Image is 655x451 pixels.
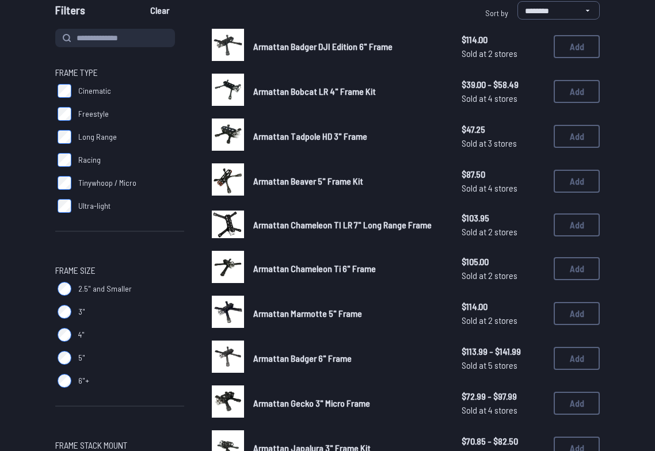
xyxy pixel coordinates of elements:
[253,40,443,53] a: Armattan Badger DJI Edition 6" Frame
[253,351,443,365] a: Armattan Badger 6" Frame
[212,296,244,328] img: image
[462,255,544,269] span: $105.00
[58,328,71,342] input: 4"
[55,263,96,277] span: Frame Size
[554,213,600,236] button: Add
[253,218,443,232] a: Armattan Chameleon TI LR 7" Long Range Frame
[253,263,376,274] span: Armattan Chameleon Ti 6" Frame
[462,225,544,239] span: Sold at 2 stores
[212,251,244,283] img: image
[212,385,244,421] a: image
[58,282,71,296] input: 2.5" and Smaller
[253,131,367,142] span: Armattan Tadpole HD 3" Frame
[462,434,544,448] span: $70.85 - $82.50
[58,153,71,167] input: Racing
[462,211,544,225] span: $103.95
[253,86,376,97] span: Armattan Bobcat LR 4" Frame Kit
[554,347,600,370] button: Add
[78,85,111,97] span: Cinematic
[58,107,71,121] input: Freestyle
[55,1,85,24] span: Filters
[212,119,244,154] a: image
[212,341,244,376] a: image
[58,84,71,98] input: Cinematic
[253,262,443,276] a: Armattan Chameleon Ti 6" Frame
[253,308,362,319] span: Armattan Marmotte 5" Frame
[253,219,432,230] span: Armattan Chameleon TI LR 7" Long Range Frame
[212,163,244,196] img: image
[58,130,71,144] input: Long Range
[78,154,101,166] span: Racing
[55,66,98,79] span: Frame Type
[140,1,179,20] button: Clear
[253,353,352,364] span: Armattan Badger 6" Frame
[554,125,600,148] button: Add
[58,351,71,365] input: 5"
[253,174,443,188] a: Armattan Beaver 5" Frame Kit
[212,29,244,61] img: image
[554,392,600,415] button: Add
[462,136,544,150] span: Sold at 3 stores
[212,211,244,238] img: image
[485,8,508,18] span: Sort by
[212,341,244,373] img: image
[78,375,89,387] span: 6"+
[554,257,600,280] button: Add
[78,200,111,212] span: Ultra-light
[462,345,544,358] span: $113.99 - $141.99
[78,108,109,120] span: Freestyle
[212,251,244,286] a: image
[517,1,600,20] select: Sort by
[462,358,544,372] span: Sold at 5 stores
[462,181,544,195] span: Sold at 4 stores
[212,74,244,109] a: image
[58,374,71,388] input: 6"+
[253,396,443,410] a: Armattan Gecko 3" Micro Frame
[462,403,544,417] span: Sold at 4 stores
[212,74,244,106] img: image
[462,314,544,327] span: Sold at 2 stores
[554,170,600,193] button: Add
[78,283,132,295] span: 2.5" and Smaller
[462,300,544,314] span: $114.00
[253,85,443,98] a: Armattan Bobcat LR 4" Frame Kit
[253,307,443,320] a: Armattan Marmotte 5" Frame
[462,47,544,60] span: Sold at 2 stores
[462,91,544,105] span: Sold at 4 stores
[253,398,370,408] span: Armattan Gecko 3" Micro Frame
[554,35,600,58] button: Add
[212,163,244,199] a: image
[462,269,544,282] span: Sold at 2 stores
[212,296,244,331] a: image
[554,302,600,325] button: Add
[462,167,544,181] span: $87.50
[78,177,136,189] span: Tinywhoop / Micro
[78,352,85,364] span: 5"
[554,80,600,103] button: Add
[462,78,544,91] span: $39.00 - $58.49
[253,41,393,52] span: Armattan Badger DJI Edition 6" Frame
[253,129,443,143] a: Armattan Tadpole HD 3" Frame
[212,119,244,151] img: image
[78,329,85,341] span: 4"
[212,29,244,64] a: image
[462,389,544,403] span: $72.99 - $97.99
[58,305,71,319] input: 3"
[58,199,71,213] input: Ultra-light
[212,208,244,242] a: image
[462,123,544,136] span: $47.25
[253,175,363,186] span: Armattan Beaver 5" Frame Kit
[78,306,85,318] span: 3"
[462,33,544,47] span: $114.00
[58,176,71,190] input: Tinywhoop / Micro
[78,131,117,143] span: Long Range
[212,385,244,418] img: image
